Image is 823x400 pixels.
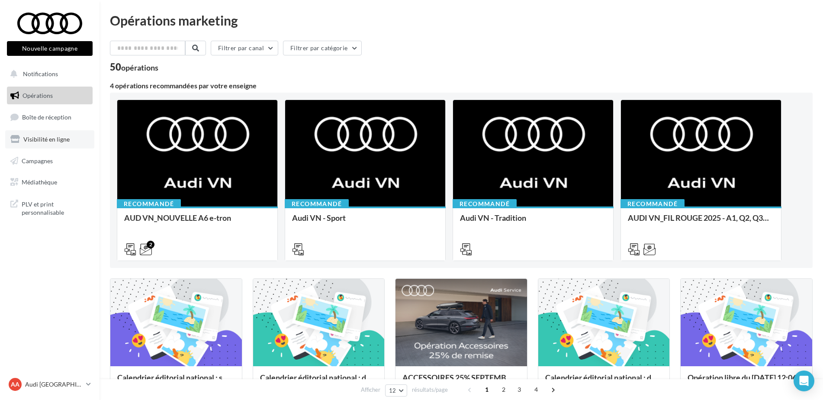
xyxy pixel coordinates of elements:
a: AA Audi [GEOGRAPHIC_DATA] [7,376,93,393]
a: Opérations [5,87,94,105]
span: 4 [529,383,543,397]
div: Audi VN - Sport [292,213,438,231]
span: Boîte de réception [22,113,71,121]
p: Audi [GEOGRAPHIC_DATA] [25,380,83,389]
div: Audi VN - Tradition [460,213,606,231]
button: Filtrer par canal [211,41,278,55]
div: opérations [121,64,158,71]
button: Nouvelle campagne [7,41,93,56]
span: résultats/page [412,386,448,394]
div: 4 opérations recommandées par votre enseigne [110,82,813,89]
div: Opération libre du [DATE] 12:06 [688,373,805,390]
a: Campagnes [5,152,94,170]
div: 2 [147,241,154,248]
button: Filtrer par catégorie [283,41,362,55]
span: Notifications [23,70,58,77]
span: 3 [512,383,526,397]
span: Médiathèque [22,178,57,186]
div: Recommandé [453,199,517,209]
a: Médiathèque [5,173,94,191]
div: AUDI VN_FIL ROUGE 2025 - A1, Q2, Q3, Q5 et Q4 e-tron [628,213,774,231]
div: AUD VN_NOUVELLE A6 e-tron [124,213,270,231]
div: Calendrier éditorial national : semaine du 08.09 au 14.09 [117,373,235,390]
span: 2 [497,383,511,397]
a: Boîte de réception [5,108,94,126]
div: Opérations marketing [110,14,813,27]
span: Campagnes [22,157,53,164]
div: Calendrier éditorial national : du 02.09 au 15.09 [260,373,378,390]
div: ACCESSOIRES 25% SEPTEMBRE - AUDI SERVICE [402,373,520,390]
span: Afficher [361,386,380,394]
button: Notifications [5,65,91,83]
div: 50 [110,62,158,72]
a: PLV et print personnalisable [5,195,94,220]
span: AA [11,380,19,389]
button: 12 [385,384,407,397]
span: 12 [389,387,396,394]
span: Visibilité en ligne [23,135,70,143]
div: Calendrier éditorial national : du 02.09 au 09.09 [545,373,663,390]
span: Opérations [23,92,53,99]
span: 1 [480,383,494,397]
span: PLV et print personnalisable [22,198,89,217]
div: Recommandé [117,199,181,209]
div: Recommandé [285,199,349,209]
a: Visibilité en ligne [5,130,94,148]
div: Open Intercom Messenger [794,371,814,391]
div: Recommandé [620,199,685,209]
